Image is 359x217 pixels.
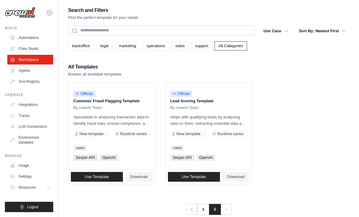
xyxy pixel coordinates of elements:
[96,41,112,51] a: legal
[5,202,53,212] button: Logout
[186,204,231,215] nav: Pagination
[170,155,194,161] span: Serper API
[170,145,184,151] a: sales
[68,71,121,77] p: Browse all available templates
[182,174,206,179] span: Use Template
[68,63,121,71] h2: All Templates
[73,145,87,151] a: sales
[7,44,53,54] a: Crew Studio
[222,172,250,182] a: Download
[120,131,147,136] span: Runtime varies
[85,174,109,179] span: Use Template
[7,133,53,147] a: Environment Variables
[209,204,221,215] span: 2
[260,26,292,37] button: Use Case
[168,172,220,182] a: Use Template
[7,111,53,121] a: Traces
[5,93,53,97] div: Operate
[7,122,53,131] a: LLM Connections
[170,91,192,97] span: Official
[115,41,140,51] a: marketing
[5,153,53,158] div: Manage
[176,131,200,136] span: New template
[73,105,102,110] span: By crewAI Team
[170,114,247,127] p: Helps with qualifying leads by analyzing data on them, extracting essential data and doing furthe...
[68,15,138,21] p: Find the perfect template for your needs
[7,161,53,170] a: Usage
[7,100,53,110] a: Integrations
[79,131,103,136] span: New template
[172,41,189,51] a: sales
[5,26,53,30] div: Build
[7,172,53,181] a: Settings
[197,204,209,215] a: 1
[73,114,150,127] p: Specializes in analyzing transaction data to identify fraud risks, ensure compliance, and conduct...
[71,172,123,182] a: Use Template
[7,66,53,75] a: Agents
[19,185,36,190] span: Resources
[73,155,97,161] span: Serper API
[7,77,53,86] a: Tool Registry
[191,41,212,51] a: support
[100,155,118,161] span: OpenAI
[143,41,169,51] a: operations
[73,91,95,97] span: Official
[170,98,247,104] p: Lead Scoring Template
[170,105,199,110] span: By crewAI Team
[7,183,53,192] button: Resources
[295,26,349,37] button: Sort By: Newest First
[130,174,148,179] span: Download
[125,172,153,182] a: Download
[217,131,244,136] span: Runtime varies
[27,205,38,209] span: Logout
[5,7,35,19] img: Logo
[68,41,94,51] a: backoffice
[7,55,53,65] a: Marketplace
[227,174,245,179] span: Download
[68,6,138,15] h2: Search and Filters
[73,98,150,104] p: Customer Fraud Flagging Template
[7,33,53,43] a: Automations
[197,155,215,161] span: OpenAI
[214,41,247,51] a: All Categories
